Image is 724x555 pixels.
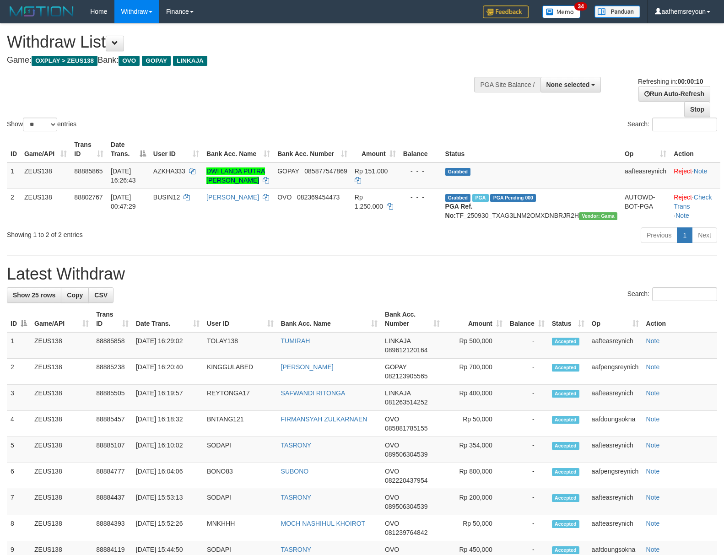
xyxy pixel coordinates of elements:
[203,437,277,463] td: SODAPI
[443,359,506,385] td: Rp 700,000
[7,265,717,283] h1: Latest Withdraw
[490,194,536,202] span: PGA Pending
[646,520,660,527] a: Note
[92,489,132,515] td: 88884437
[21,162,70,189] td: ZEUS138
[31,411,92,437] td: ZEUS138
[281,337,310,345] a: TUMIRAH
[119,56,140,66] span: OVO
[579,212,617,220] span: Vendor URL: https://trx31.1velocity.biz
[304,167,347,175] span: Copy 085877547869 to clipboard
[153,194,180,201] span: BUSIN12
[94,291,108,299] span: CSV
[381,306,443,332] th: Bank Acc. Number: activate to sort column ascending
[31,359,92,385] td: ZEUS138
[506,515,548,541] td: -
[7,5,76,18] img: MOTION_logo.png
[7,287,61,303] a: Show 25 rows
[385,468,399,475] span: OVO
[385,529,427,536] span: Copy 081239764842 to clipboard
[385,494,399,501] span: OVO
[7,162,21,189] td: 1
[552,390,579,398] span: Accepted
[542,5,581,18] img: Button%20Memo.svg
[132,411,203,437] td: [DATE] 16:18:32
[443,385,506,411] td: Rp 400,000
[588,489,643,515] td: aafteasreynich
[7,489,31,515] td: 7
[274,136,351,162] th: Bank Acc. Number: activate to sort column ascending
[385,389,411,397] span: LINKAJA
[132,306,203,332] th: Date Trans.: activate to sort column ascending
[506,359,548,385] td: -
[385,451,427,458] span: Copy 089506304539 to clipboard
[638,78,703,85] span: Refreshing in:
[646,363,660,371] a: Note
[385,503,427,510] span: Copy 089506304539 to clipboard
[31,332,92,359] td: ZEUS138
[385,363,406,371] span: GOPAY
[153,167,185,175] span: AZKHA333
[203,332,277,359] td: TOLAY138
[506,385,548,411] td: -
[684,102,710,117] a: Stop
[355,167,388,175] span: Rp 151.000
[92,411,132,437] td: 88885457
[32,56,97,66] span: OXPLAY > ZEUS138
[540,77,601,92] button: None selected
[694,167,708,175] a: Note
[621,162,670,189] td: aafteasreynich
[92,385,132,411] td: 88885505
[472,194,488,202] span: Marked by aafsreyleap
[670,136,720,162] th: Action
[643,306,717,332] th: Action
[92,463,132,489] td: 88884777
[31,489,92,515] td: ZEUS138
[203,136,274,162] th: Bank Acc. Name: activate to sort column ascending
[400,136,442,162] th: Balance
[646,389,660,397] a: Note
[7,385,31,411] td: 3
[674,194,692,201] a: Reject
[443,411,506,437] td: Rp 50,000
[588,463,643,489] td: aafpengsreynich
[552,442,579,450] span: Accepted
[574,2,587,11] span: 34
[506,332,548,359] td: -
[588,306,643,332] th: Op: activate to sort column ascending
[297,194,340,201] span: Copy 082369454473 to clipboard
[588,437,643,463] td: aafteasreynich
[403,193,438,202] div: - - -
[132,359,203,385] td: [DATE] 16:20:40
[281,415,367,423] a: FIRMANSYAH ZULKARNAEN
[173,56,207,66] span: LINKAJA
[281,546,312,553] a: TASRONY
[142,56,171,66] span: GOPAY
[552,494,579,502] span: Accepted
[7,332,31,359] td: 1
[677,227,692,243] a: 1
[627,287,717,301] label: Search:
[552,520,579,528] span: Accepted
[552,468,579,476] span: Accepted
[445,203,473,219] b: PGA Ref. No:
[203,359,277,385] td: KINGGULABED
[7,306,31,332] th: ID: activate to sort column descending
[385,337,411,345] span: LINKAJA
[31,306,92,332] th: Game/API: activate to sort column ascending
[588,411,643,437] td: aafdoungsokna
[111,194,136,210] span: [DATE] 00:47:29
[31,515,92,541] td: ZEUS138
[621,189,670,224] td: AUTOWD-BOT-PGA
[646,415,660,423] a: Note
[692,227,717,243] a: Next
[675,212,689,219] a: Note
[385,372,427,380] span: Copy 082123905565 to clipboard
[670,162,720,189] td: ·
[203,515,277,541] td: MNKHHH
[355,194,383,210] span: Rp 1.250.000
[281,363,334,371] a: [PERSON_NAME]
[443,437,506,463] td: Rp 354,000
[74,167,103,175] span: 88885865
[443,515,506,541] td: Rp 50,000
